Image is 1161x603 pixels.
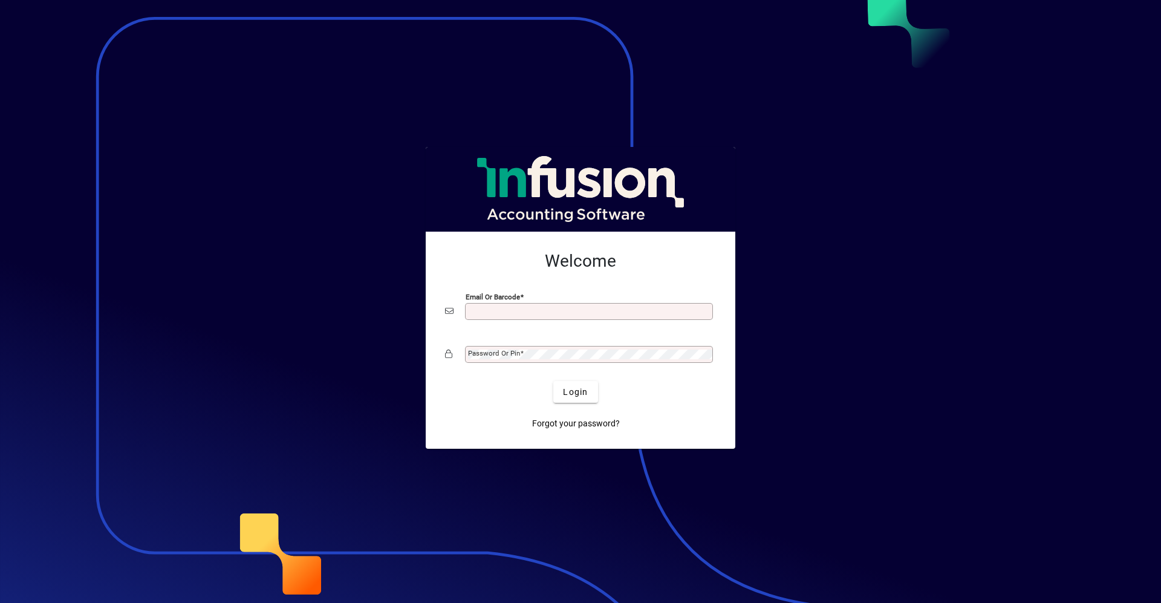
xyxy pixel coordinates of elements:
[466,293,520,301] mat-label: Email or Barcode
[553,381,597,403] button: Login
[532,417,620,430] span: Forgot your password?
[468,349,520,357] mat-label: Password or Pin
[445,251,716,272] h2: Welcome
[527,412,625,434] a: Forgot your password?
[563,386,588,399] span: Login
